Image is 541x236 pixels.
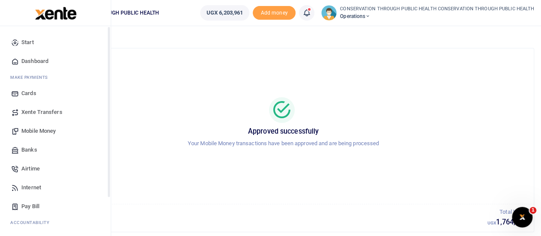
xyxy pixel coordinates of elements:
span: Mobile Money [21,127,56,135]
h5: 1,764,025 [488,218,527,227]
p: Total Value [488,208,527,217]
span: Operations [340,12,534,20]
small: UGX [488,221,496,225]
span: countability [17,219,49,226]
span: Xente Transfers [21,108,62,117]
span: Pay Bill [21,202,39,211]
span: Cards [21,89,36,98]
a: Pay Bill [7,197,104,216]
a: Banks [7,140,104,159]
a: Internet [7,178,104,197]
h5: 9 [40,218,488,227]
h5: Approved successfully [43,127,523,136]
li: Toup your wallet [253,6,296,20]
p: Total Transactions [40,208,488,217]
a: Cards [7,84,104,103]
span: Banks [21,146,37,154]
a: Airtime [7,159,104,178]
span: 1 [529,207,536,214]
img: logo-large [35,7,77,20]
a: Mobile Money [7,122,104,140]
a: Add money [253,9,296,15]
a: Dashboard [7,52,104,71]
span: Internet [21,183,41,192]
span: Add money [253,6,296,20]
a: logo-small logo-large logo-large [34,9,77,16]
a: UGX 6,203,961 [200,5,249,21]
li: Wallet ballance [197,5,253,21]
span: ake Payments [15,74,48,81]
a: Xente Transfers [7,103,104,122]
span: Dashboard [21,57,48,66]
span: Airtime [21,164,40,173]
img: profile-user [321,5,337,21]
iframe: Intercom live chat [512,207,532,227]
span: UGX 6,203,961 [207,9,243,17]
a: profile-user CONSERVATION THROUGH PUBLIC HEALTH CONSERVATION THROUGH PUBLIC HEALTH Operations [321,5,534,21]
span: Start [21,38,34,47]
p: Your Mobile Money transactions have been approved and are being processed [43,139,523,148]
li: M [7,71,104,84]
li: Ac [7,216,104,229]
small: CONSERVATION THROUGH PUBLIC HEALTH CONSERVATION THROUGH PUBLIC HEALTH [340,6,534,13]
a: Start [7,33,104,52]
